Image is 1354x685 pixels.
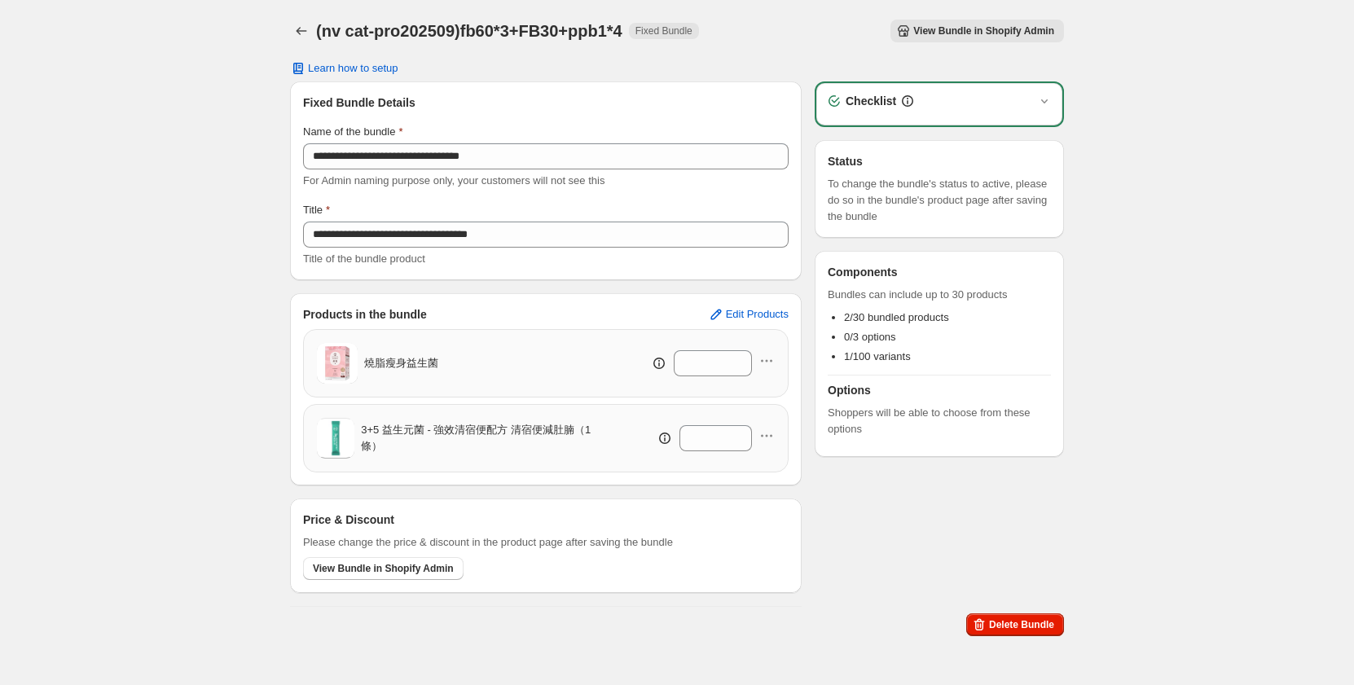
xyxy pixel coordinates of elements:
[290,20,313,42] button: Back
[828,382,1051,398] h3: Options
[303,202,330,218] label: Title
[303,534,673,551] span: Please change the price & discount in the product page after saving the bundle
[890,20,1064,42] button: View Bundle in Shopify Admin
[844,350,911,362] span: 1/100 variants
[844,331,896,343] span: 0/3 options
[828,287,1051,303] span: Bundles can include up to 30 products
[316,21,622,41] h1: (nv cat-pro202509)fb60*3+FB30+ppb1*4
[726,308,789,321] span: Edit Products
[989,618,1054,631] span: Delete Bundle
[303,557,464,580] button: View Bundle in Shopify Admin
[303,94,789,111] h3: Fixed Bundle Details
[303,306,427,323] h3: Products in the bundle
[828,264,898,280] h3: Components
[361,422,593,454] span: 3+5 益生元菌 - 強效清宿便配方 清宿便減肚腩（1條）
[308,62,398,75] span: Learn how to setup
[303,252,425,265] span: Title of the bundle product
[913,24,1054,37] span: View Bundle in Shopify Admin
[317,419,354,457] img: 3+5 益生元菌 - 強效清宿便配方 清宿便減肚腩（1條）
[698,301,798,327] button: Edit Products
[303,124,403,140] label: Name of the bundle
[828,153,1051,169] h3: Status
[828,405,1051,437] span: Shoppers will be able to choose from these options
[846,93,896,109] h3: Checklist
[303,174,604,187] span: For Admin naming purpose only, your customers will not see this
[966,613,1064,636] button: Delete Bundle
[313,562,454,575] span: View Bundle in Shopify Admin
[828,176,1051,225] span: To change the bundle's status to active, please do so in the bundle's product page after saving t...
[317,343,358,384] img: 燒脂瘦身益生菌
[303,512,394,528] h3: Price & Discount
[844,311,949,323] span: 2/30 bundled products
[364,355,438,371] span: 燒脂瘦身益生菌
[280,57,408,80] button: Learn how to setup
[635,24,692,37] span: Fixed Bundle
